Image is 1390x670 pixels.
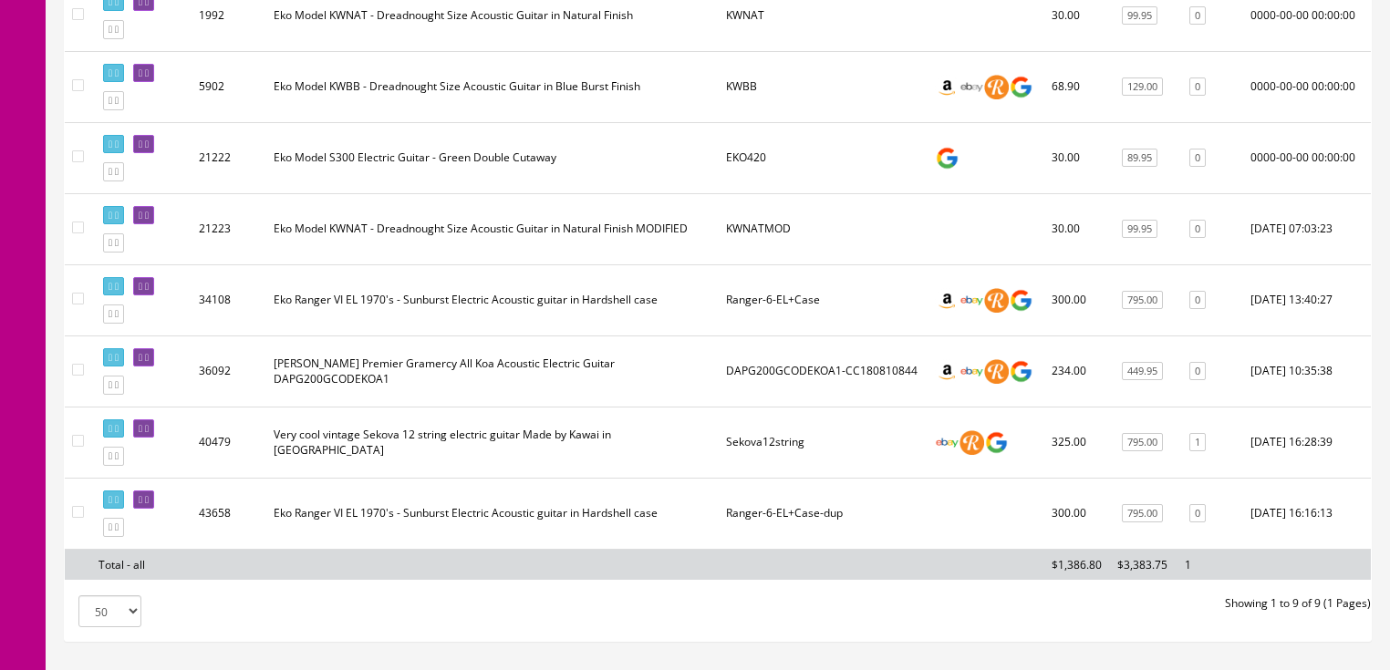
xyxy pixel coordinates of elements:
[192,193,266,264] td: 21223
[1122,6,1157,26] a: 99.95
[960,359,984,384] img: ebay
[1122,504,1163,523] a: 795.00
[719,51,928,122] td: KWBB
[1122,291,1163,310] a: 795.00
[266,122,719,193] td: Eko Model S300 Electric Guitar - Green Double Cutaway
[1243,193,1371,264] td: 2019-10-15 07:03:23
[1044,478,1110,549] td: 300.00
[1189,291,1206,310] a: 0
[960,288,984,313] img: ebay
[960,75,984,99] img: ebay
[1044,264,1110,335] td: 300.00
[1189,362,1206,381] a: 0
[1044,193,1110,264] td: 30.00
[718,595,1385,612] div: Showing 1 to 9 of 9 (1 Pages)
[719,335,928,407] td: DAPG200GCODEKOA1-CC180810844
[1243,478,1371,549] td: 2025-08-25 16:16:13
[719,478,928,549] td: Ranger-6-EL+Case-dup
[1044,51,1110,122] td: 68.90
[266,407,719,478] td: Very cool vintage Sekova 12 string electric guitar Made by Kawai in Japan
[266,264,719,335] td: Eko Ranger VI EL 1970's - Sunburst Electric Acoustic guitar in Hardshell case
[935,75,960,99] img: amazon
[935,146,960,170] img: google_shopping
[192,264,266,335] td: 34108
[192,478,266,549] td: 43658
[266,335,719,407] td: D'Angelico Premier Gramercy All Koa Acoustic Electric Guitar DAPG200GCODEKOA1
[935,430,960,455] img: ebay
[266,51,719,122] td: Eko Model KWBB - Dreadnought Size Acoustic Guitar in Blue Burst Finish
[719,122,928,193] td: EKO420
[1044,122,1110,193] td: 30.00
[192,407,266,478] td: 40479
[192,51,266,122] td: 5902
[266,478,719,549] td: Eko Ranger VI EL 1970's - Sunburst Electric Acoustic guitar in Hardshell case
[1189,77,1206,97] a: 0
[266,193,719,264] td: Eko Model KWNAT - Dreadnought Size Acoustic Guitar in Natural Finish MODIFIED
[192,122,266,193] td: 21222
[1009,359,1033,384] img: google_shopping
[719,407,928,478] td: Sekova12string
[935,288,960,313] img: amazon
[1044,549,1110,580] td: $1,386.80
[1122,220,1157,239] a: 99.95
[192,335,266,407] td: 36092
[1177,549,1243,580] td: 1
[1110,549,1177,580] td: $3,383.75
[1122,362,1163,381] a: 449.95
[1189,149,1206,168] a: 0
[984,430,1009,455] img: google_shopping
[719,264,928,335] td: Ranger-6-EL+Case
[1243,264,1371,335] td: 2023-05-20 13:40:27
[1189,6,1206,26] a: 0
[1009,75,1033,99] img: google_shopping
[1009,288,1033,313] img: google_shopping
[1189,220,1206,239] a: 0
[984,359,1009,384] img: reverb
[1189,433,1206,452] a: 1
[91,549,192,580] td: Total - all
[1243,51,1371,122] td: 0000-00-00 00:00:00
[935,359,960,384] img: amazon
[1189,504,1206,523] a: 0
[984,75,1009,99] img: reverb
[1122,433,1163,452] a: 795.00
[960,430,984,455] img: reverb
[719,193,928,264] td: KWNATMOD
[1044,407,1110,478] td: 325.00
[1243,122,1371,193] td: 0000-00-00 00:00:00
[984,288,1009,313] img: reverb
[1122,149,1157,168] a: 89.95
[1243,407,1371,478] td: 2024-11-12 16:28:39
[1243,335,1371,407] td: 2023-10-12 10:35:38
[1044,335,1110,407] td: 234.00
[1122,77,1163,97] a: 129.00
